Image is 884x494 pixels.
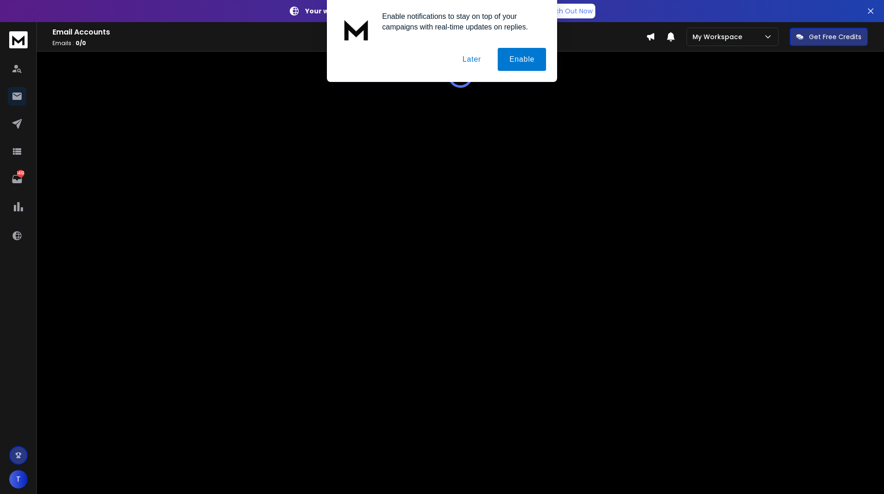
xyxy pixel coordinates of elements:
[498,48,546,71] button: Enable
[9,470,28,488] button: T
[338,11,375,48] img: notification icon
[8,170,26,188] a: 1461
[375,11,546,32] div: Enable notifications to stay on top of your campaigns with real-time updates on replies.
[451,48,492,71] button: Later
[17,170,24,177] p: 1461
